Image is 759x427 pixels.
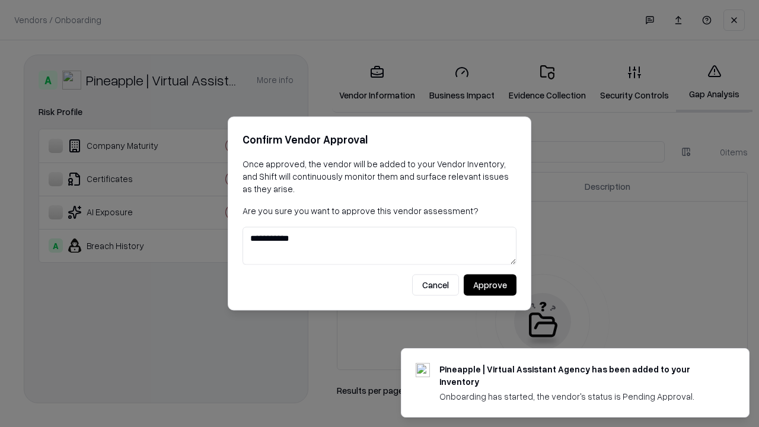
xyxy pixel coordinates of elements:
[439,390,720,403] div: Onboarding has started, the vendor's status is Pending Approval.
[439,363,720,388] div: Pineapple | Virtual Assistant Agency has been added to your inventory
[243,158,516,195] p: Once approved, the vendor will be added to your Vendor Inventory, and Shift will continuously mon...
[412,275,459,296] button: Cancel
[243,131,516,148] h2: Confirm Vendor Approval
[243,205,516,217] p: Are you sure you want to approve this vendor assessment?
[464,275,516,296] button: Approve
[416,363,430,377] img: trypineapple.com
